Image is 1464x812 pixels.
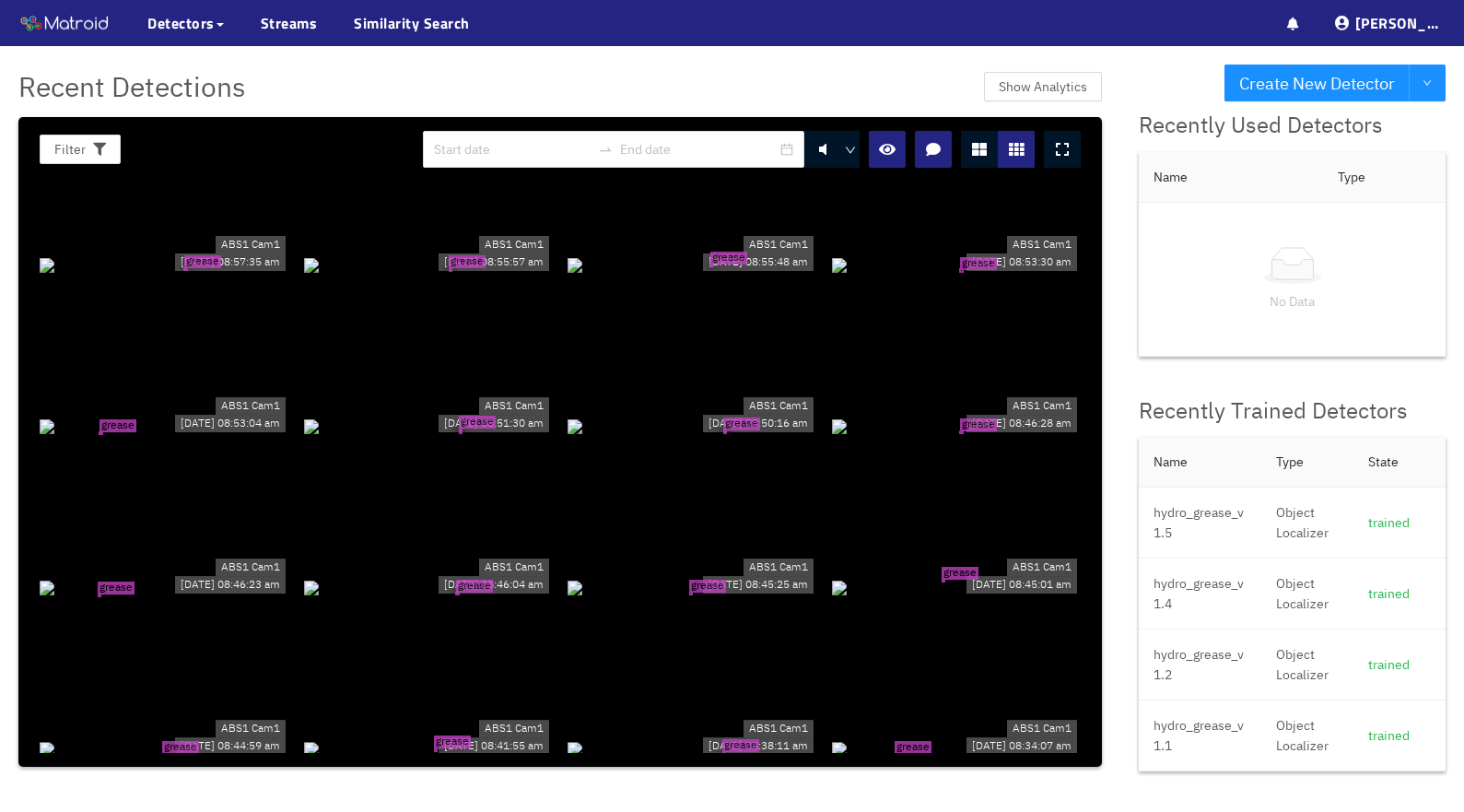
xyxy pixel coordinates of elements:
th: Name [1139,152,1323,203]
input: Start date [434,139,591,159]
div: trained [1368,725,1431,746]
span: down [1423,78,1432,89]
div: ABS1 Cam1 [479,397,549,415]
div: ABS1 Cam1 [1007,720,1077,737]
span: down [845,145,856,156]
span: Create New Detector [1239,70,1395,97]
button: Filter [40,135,121,164]
div: [DATE] 08:46:04 am [439,576,549,594]
div: ABS1 Cam1 [744,559,814,576]
div: ABS1 Cam1 [216,236,286,253]
div: ABS1 Cam1 [479,559,549,576]
td: hydro_grease_v1.1 [1139,700,1261,771]
span: grease tear [434,736,471,748]
button: Show Analytics [984,72,1102,101]
span: grease tear [456,580,493,593]
span: swap-right [598,142,613,157]
div: ABS1 Cam1 [1007,559,1077,576]
div: ABS1 Cam1 [479,236,549,253]
div: ABS1 Cam1 [216,397,286,415]
div: [DATE] 08:57:35 am [175,253,286,271]
span: grease tear [459,416,496,429]
span: grease tear [184,255,221,268]
div: [DATE] 08:45:25 am [703,576,814,594]
div: [DATE] 08:45:01 am [966,576,1077,594]
a: Streams [261,12,318,34]
td: hydro_grease_v1.4 [1139,559,1261,630]
td: Object Localizer [1261,700,1353,771]
span: Recent Detections [18,65,246,108]
div: ABS1 Cam1 [1007,397,1077,415]
div: [DATE] 08:46:23 am [175,576,286,594]
span: grease tear [162,741,199,754]
div: [DATE] 08:51:30 am [439,415,549,432]
div: ABS1 Cam1 [744,236,814,253]
button: down [1409,65,1446,101]
span: grease tear [960,418,997,431]
div: [DATE] 08:38:11 am [703,737,814,755]
a: Similarity Search [354,12,470,34]
td: Object Localizer [1261,559,1353,630]
span: grease tear [689,580,726,593]
button: Create New Detector [1224,65,1410,101]
input: End date [620,139,777,159]
span: grease tear [942,567,978,580]
div: [DATE] 08:55:57 am [439,253,549,271]
div: [DATE] 08:41:55 am [439,737,549,755]
span: Filter [54,139,86,159]
div: Recently Trained Detectors [1139,394,1446,429]
div: ABS1 Cam1 [744,720,814,737]
span: grease tear [960,257,997,270]
div: trained [1368,512,1431,533]
div: [DATE] 08:46:28 am [966,415,1077,432]
div: [DATE] 08:53:30 am [966,253,1077,271]
span: Show Analytics [999,76,1087,97]
div: [DATE] 08:53:04 am [175,415,286,432]
span: grease tear [710,252,747,265]
th: Type [1261,437,1353,488]
th: Type [1323,152,1446,203]
span: grease tear [723,418,760,430]
td: Object Localizer [1261,488,1353,559]
td: hydro_grease_v1.2 [1139,630,1261,700]
div: Recently Used Detectors [1139,108,1446,143]
td: Object Localizer [1261,630,1353,700]
span: grease tear [895,742,931,755]
td: hydro_grease_v1.5 [1139,488,1261,559]
div: [DATE] 08:50:16 am [703,415,814,432]
div: [DATE] 08:34:07 am [966,737,1077,755]
span: Detectors [147,12,215,34]
div: [DATE] 08:55:48 am [703,253,814,271]
span: to [598,142,613,157]
div: ABS1 Cam1 [1007,236,1077,253]
div: ABS1 Cam1 [479,720,549,737]
span: grease tear [100,419,136,432]
div: ABS1 Cam1 [744,397,814,415]
div: ABS1 Cam1 [216,720,286,737]
img: Matroid logo [18,10,111,38]
div: trained [1368,583,1431,604]
div: [DATE] 08:44:59 am [175,737,286,755]
div: ABS1 Cam1 [216,559,286,576]
span: grease tear [449,255,486,268]
th: Name [1139,437,1261,488]
th: State [1353,437,1446,488]
div: trained [1368,654,1431,675]
p: No Data [1154,291,1431,312]
span: grease tear [98,582,135,594]
span: grease tear [722,739,759,752]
